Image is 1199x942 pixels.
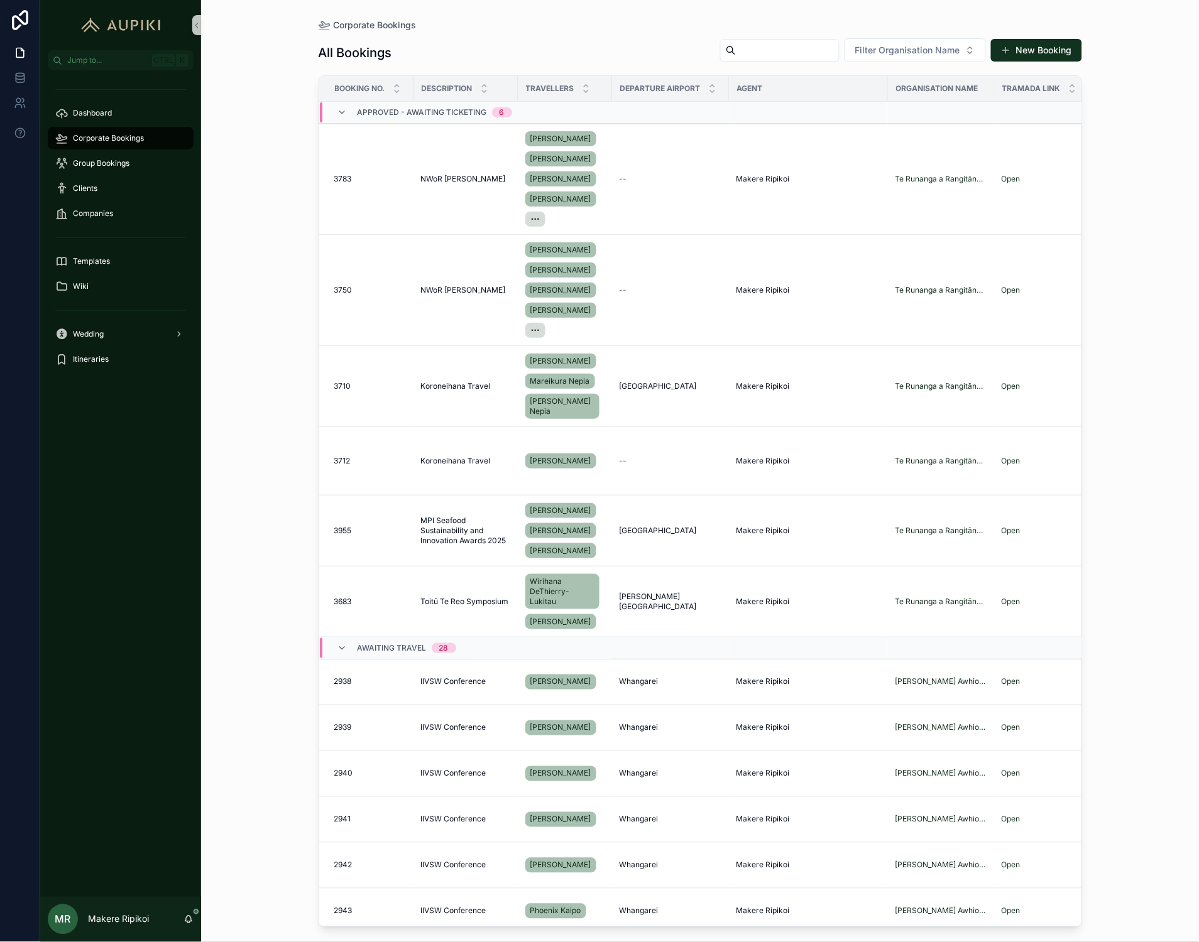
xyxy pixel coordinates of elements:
a: 2942 [334,860,406,870]
span: [PERSON_NAME] [530,769,591,779]
a: MPI Seafood Sustainability and Innovation Awards 2025 [421,516,510,546]
span: Makere Ripikoi [736,285,790,295]
span: Corporate Bookings [334,19,417,31]
span: IIVSW Conference [421,906,486,916]
span: [PERSON_NAME] [530,617,591,627]
a: Open [1002,456,1081,466]
a: Wirihana DeThierry-Lukitau[PERSON_NAME] [525,571,605,632]
a: NWoR [PERSON_NAME] [421,174,510,184]
span: Booking No. [335,84,385,94]
a: [PERSON_NAME] [525,451,605,471]
span: [PERSON_NAME] [530,506,591,516]
span: Corporate Bookings [73,133,144,143]
a: IIVSW Conference [421,723,510,733]
p: Makere Ripikoi [88,913,149,926]
a: [PERSON_NAME] [525,151,596,166]
a: NWoR [PERSON_NAME] [421,285,510,295]
span: 3783 [334,174,352,184]
a: [PERSON_NAME] Awhiowhio o Otangarei Trust [895,723,987,733]
a: Dashboard [48,102,194,124]
span: Dashboard [73,108,112,118]
span: [PERSON_NAME] [530,194,591,204]
a: Whangarei [620,677,721,687]
a: [PERSON_NAME] [525,263,596,278]
a: Open [1002,526,1021,535]
span: IIVSW Conference [421,815,486,825]
a: Wedding [48,323,194,345]
a: [PERSON_NAME] Awhiowhio o Otangarei Trust [895,677,987,687]
a: Clients [48,177,194,200]
a: [PERSON_NAME] [525,192,596,207]
span: 3683 [334,597,352,607]
a: Te Runanga a Rangitāne o Wairau [895,526,987,536]
a: [PERSON_NAME] [525,674,596,690]
a: Corporate Bookings [319,19,417,31]
a: [PERSON_NAME] [525,858,596,873]
span: MR [55,912,71,927]
a: [PERSON_NAME] Awhiowhio o Otangarei Trust [895,815,987,825]
a: Te Runanga a Rangitāne o Wairau [895,456,987,466]
a: Makere Ripikoi [736,597,880,607]
a: Open [1002,769,1081,779]
a: Makere Ripikoi [736,815,880,825]
a: Makere Ripikoi [736,381,880,391]
a: Open [1002,723,1021,732]
span: Organisation Name [896,84,978,94]
a: [PERSON_NAME]Mareikura Nepia[PERSON_NAME] Nepia [525,351,605,421]
a: [PERSON_NAME] [525,766,596,781]
a: Whangarei [620,769,721,779]
span: [PERSON_NAME] [530,860,591,870]
span: [PERSON_NAME] [530,356,591,366]
a: IIVSW Conference [421,769,510,779]
a: 2943 [334,906,406,916]
span: IIVSW Conference [421,860,486,870]
a: [PERSON_NAME] [525,354,596,369]
a: [PERSON_NAME] [525,303,596,318]
a: Open [1002,677,1021,686]
span: [PERSON_NAME] Awhiowhio o Otangarei Trust [895,906,987,916]
a: Makere Ripikoi [736,906,880,916]
a: [PERSON_NAME] [525,718,605,738]
span: 2938 [334,677,352,687]
a: [PERSON_NAME] [525,672,605,692]
button: Jump to...CtrlK [48,50,194,70]
a: [PERSON_NAME] [525,523,596,538]
a: Mareikura Nepia [525,374,595,389]
a: Whangarei [620,906,721,916]
span: [PERSON_NAME] [530,174,591,184]
a: [PERSON_NAME] [525,720,596,735]
a: Whangarei [620,860,721,870]
a: [PERSON_NAME][GEOGRAPHIC_DATA] [620,592,721,612]
a: 2939 [334,723,406,733]
span: [PERSON_NAME] [530,134,591,144]
span: IIVSW Conference [421,769,486,779]
a: -- [620,456,721,466]
span: Te Runanga a Rangitāne o Wairau [895,174,987,184]
span: Phoenix Kaipo [530,906,581,916]
span: [PERSON_NAME] Awhiowhio o Otangarei Trust [895,860,987,870]
a: IIVSW Conference [421,815,510,825]
span: Makere Ripikoi [736,860,790,870]
a: Itineraries [48,348,194,371]
span: Jump to... [67,55,147,65]
span: Makere Ripikoi [736,597,790,607]
a: Te Runanga a Rangitāne o Wairau [895,285,987,295]
a: Corporate Bookings [48,127,194,149]
span: 2940 [334,769,353,779]
span: [PERSON_NAME] [530,265,591,275]
a: [PERSON_NAME] [525,453,596,468]
span: Approved - Awaiting ticketing [358,107,487,117]
span: 3710 [334,381,351,391]
span: Group Bookings [73,158,129,168]
a: -- [620,174,721,184]
span: K [177,55,187,65]
a: [PERSON_NAME] [525,171,596,187]
a: Te Runanga a Rangitāne o Wairau [895,381,987,391]
a: [PERSON_NAME] [525,503,596,518]
a: Open [1002,526,1081,536]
